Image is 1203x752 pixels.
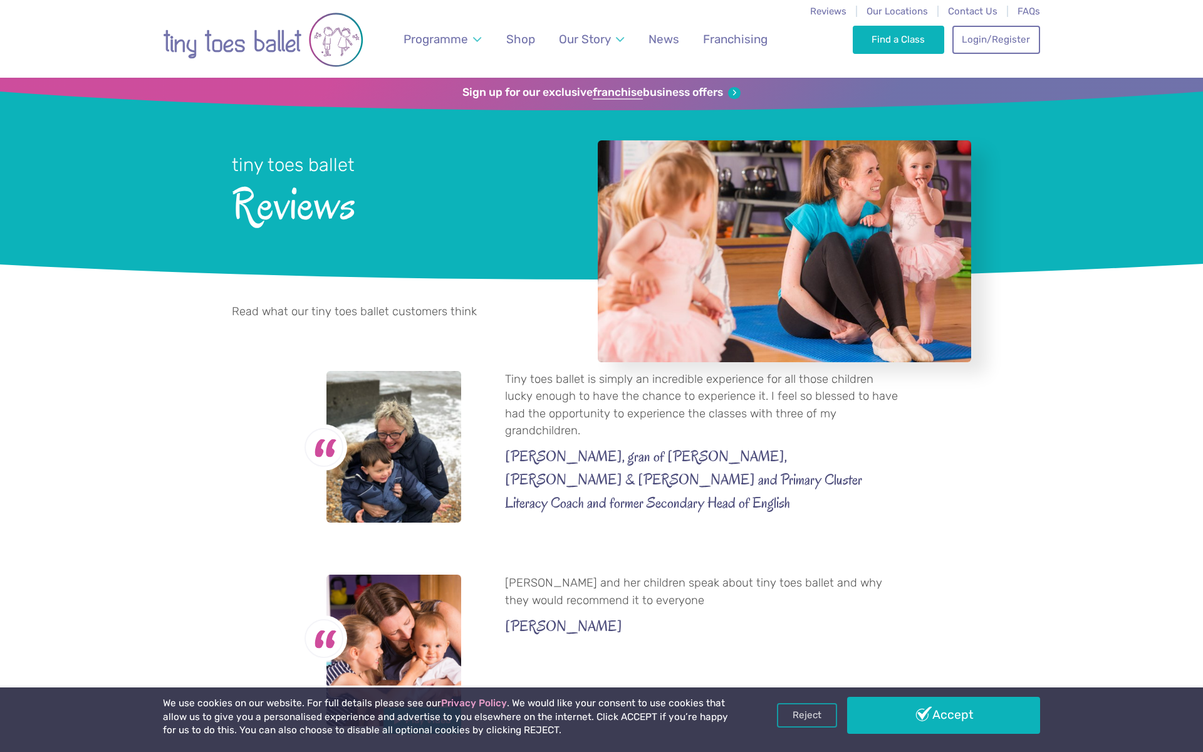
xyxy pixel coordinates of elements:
[703,32,768,46] span: Franchising
[697,24,774,54] a: Franchising
[232,177,565,228] span: Reviews
[810,6,846,17] a: Reviews
[648,32,679,46] span: News
[505,445,902,514] cite: [PERSON_NAME], gran of [PERSON_NAME], [PERSON_NAME] & [PERSON_NAME] and Primary Cluster Literacy ...
[505,615,902,638] cite: [PERSON_NAME]
[163,697,733,738] p: We use cookies on our website. For full details please see our . We would like your consent to us...
[553,24,630,54] a: Our Story
[559,32,611,46] span: Our Story
[593,86,643,100] strong: franchise
[948,6,997,17] a: Contact Us
[232,303,543,338] p: Read what our tiny toes ballet customers think
[506,32,535,46] span: Shop
[505,575,902,609] p: [PERSON_NAME] and her children speak about tiny toes ballet and why they would recommend it to ev...
[847,697,1040,733] a: Accept
[505,371,902,440] p: Tiny toes ballet is simply an incredible experience for all those children lucky enough to have t...
[777,703,837,727] a: Reject
[404,32,468,46] span: Programme
[1018,6,1040,17] a: FAQs
[441,697,507,709] a: Privacy Policy
[642,24,685,54] a: News
[853,26,945,53] a: Find a Class
[501,24,541,54] a: Shop
[462,86,740,100] a: Sign up for our exclusivefranchisebusiness offers
[867,6,928,17] a: Our Locations
[952,26,1040,53] a: Login/Register
[232,154,355,175] small: tiny toes ballet
[163,8,363,71] img: tiny toes ballet
[398,24,487,54] a: Programme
